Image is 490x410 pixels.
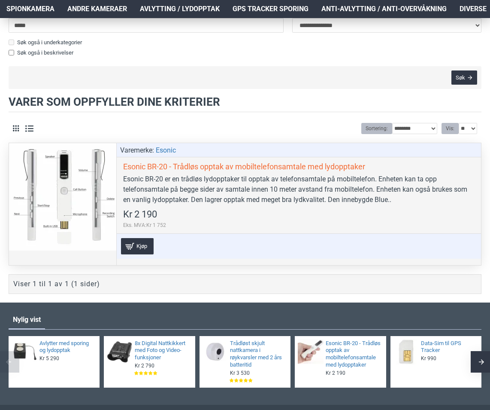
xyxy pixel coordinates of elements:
[393,339,419,365] img: Data-Sim til GPS Tracker
[361,123,392,134] label: Sortering:
[135,362,154,369] span: Kr 2 790
[9,50,14,55] input: Søk også i beskrivelser
[421,340,476,355] a: Data-Sim til GPS Tracker
[230,370,250,376] span: Kr 3 530
[39,355,59,362] span: Kr 5 290
[12,339,37,365] img: Avlytter med sporing og lydopptak
[326,340,381,369] a: Esonic BR-20 - Trådløs opptak av mobiltelefonsamtale med lydopptaker
[442,123,459,134] label: Vis:
[123,210,157,219] span: Kr 2 190
[451,70,477,85] button: Søk
[123,174,475,205] div: Esonic BR-20 er en trådløs lydopptaker til opptak av telefonsamtale på mobiltelefon. Enheten kan ...
[140,4,220,14] span: Avlytting / Lydopptak
[421,355,436,362] span: Kr 990
[233,4,309,14] span: GPS Tracker Sporing
[39,340,95,355] a: Avlytter med sporing og lydopptak
[156,145,176,156] a: Esonic
[9,95,481,112] h2: Varer som oppfyller dine kriterier
[326,370,345,376] span: Kr 2 190
[9,40,14,45] input: Søk også i underkategorier
[9,49,73,57] label: Søk også i beskrivelser
[107,339,133,365] img: 8x Digital Nattkikkert med Foto og Video-funksjoner
[321,4,447,14] span: Anti-avlytting / Anti-overvåkning
[120,145,154,156] span: Varemerke:
[203,339,228,365] img: Trådløst skjult nattkamera i røykvarsler med 2 års batteritid
[9,38,82,47] label: Søk også i underkategorier
[67,4,127,14] span: Andre kameraer
[123,162,365,171] a: Esonic BR-20 - Trådløs opptak av mobiltelefonsamtale med lydopptaker
[134,243,149,249] span: Kjøp
[123,221,166,229] span: Eks. MVA:Kr 1 752
[9,311,45,328] a: Nylig vist
[9,143,116,251] a: Esonic BR-20 - Trådløs opptak av mobiltelefonsamtale med lydopptaker Esonic BR-20 - Trådløs oppta...
[456,75,465,80] span: Søk
[6,4,54,14] span: Spionkamera
[135,340,190,362] a: 8x Digital Nattkikkert med Foto og Video-funksjoner
[460,4,487,14] span: Diverse
[230,340,285,369] a: Trådløst skjult nattkamera i røykvarsler med 2 års batteritid
[298,339,324,365] img: Esonic BR-20 - Trådløs opptak av mobiltelefonsamtale med lydopptaker
[13,279,100,289] div: Viser 1 til 1 av 1 (1 sider)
